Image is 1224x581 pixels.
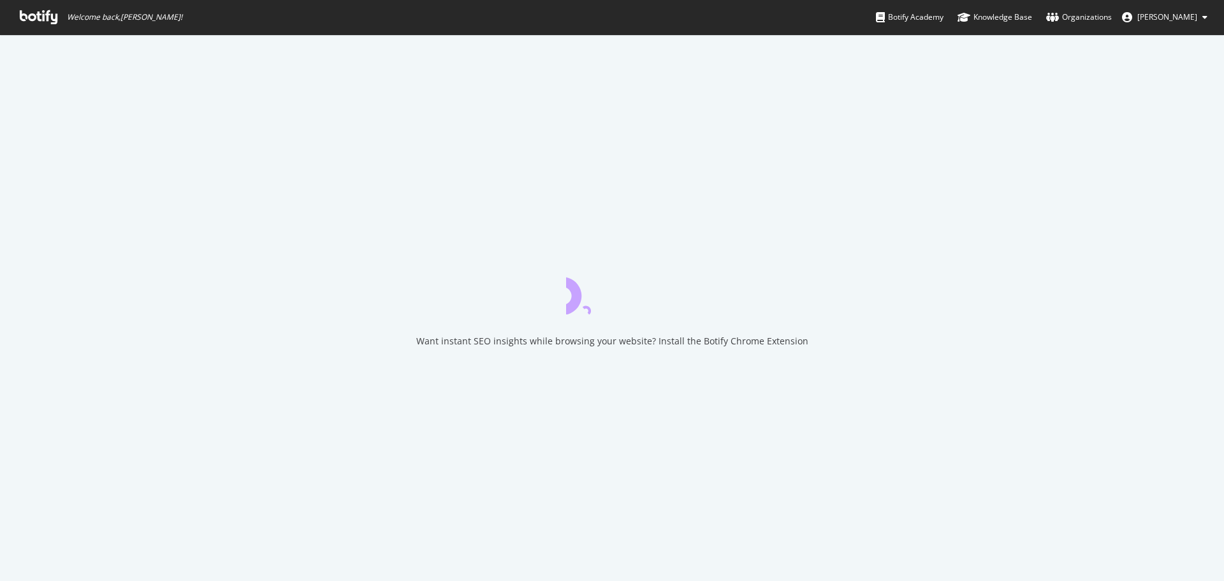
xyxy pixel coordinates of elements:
button: [PERSON_NAME] [1112,7,1218,27]
div: Botify Academy [876,11,943,24]
div: Knowledge Base [958,11,1032,24]
div: animation [566,268,658,314]
div: Organizations [1046,11,1112,24]
div: Want instant SEO insights while browsing your website? Install the Botify Chrome Extension [416,335,808,348]
span: Welcome back, [PERSON_NAME] ! [67,12,182,22]
span: Davide Scarano [1137,11,1197,22]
